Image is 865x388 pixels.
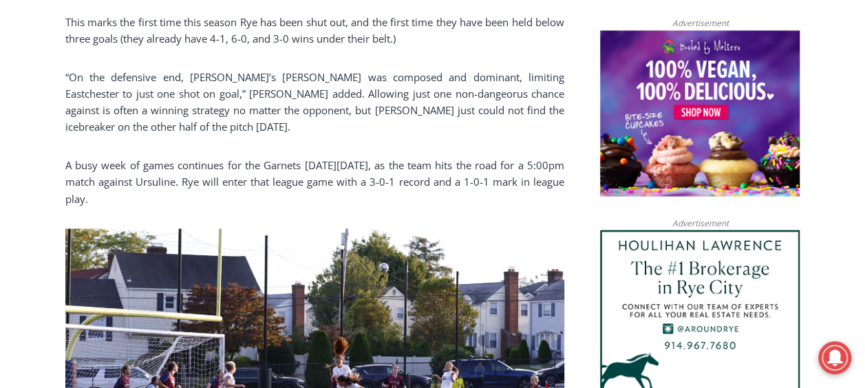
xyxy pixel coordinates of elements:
[65,157,564,206] p: A busy week of games continues for the Garnets [DATE][DATE], as the team hits the road for a 5:00...
[658,216,742,229] span: Advertisement
[331,133,667,171] a: Intern @ [DOMAIN_NAME]
[65,69,564,135] p: “On the defensive end, [PERSON_NAME]’s [PERSON_NAME] was composed and dominant, limiting Eastches...
[1,138,138,171] a: Open Tues. - Sun. [PHONE_NUMBER]
[360,137,638,168] span: Intern @ [DOMAIN_NAME]
[4,142,135,194] span: Open Tues. - Sun. [PHONE_NUMBER]
[600,30,800,197] img: Baked by Melissa
[141,86,195,164] div: "...watching a master [PERSON_NAME] chef prepare an omakase meal is fascinating dinner theater an...
[348,1,650,133] div: "At the 10am stand-up meeting, each intern gets a chance to take [PERSON_NAME] and the other inte...
[658,17,742,30] span: Advertisement
[65,14,564,47] p: This marks the first time this season Rye has been shut out, and the first time they have been he...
